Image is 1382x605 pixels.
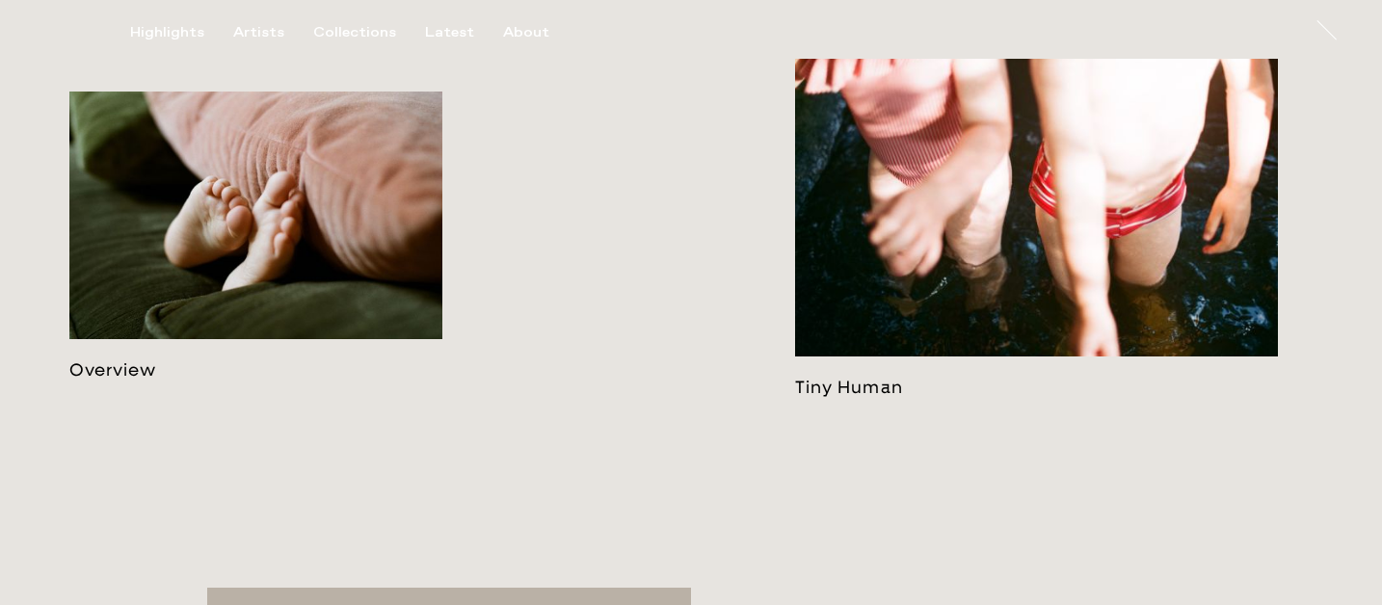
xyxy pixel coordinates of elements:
[503,24,578,41] button: About
[130,24,204,41] div: Highlights
[233,24,313,41] button: Artists
[313,24,396,41] div: Collections
[233,24,284,41] div: Artists
[425,24,474,41] div: Latest
[130,24,233,41] button: Highlights
[313,24,425,41] button: Collections
[425,24,503,41] button: Latest
[503,24,549,41] div: About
